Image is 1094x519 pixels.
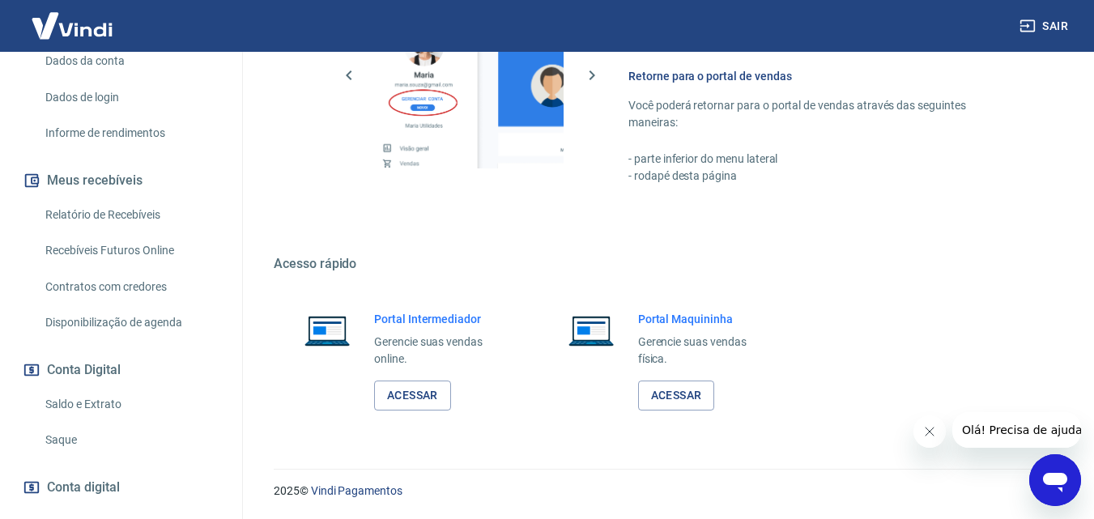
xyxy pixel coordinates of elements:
[628,68,1016,84] h6: Retorne para o portal de vendas
[19,163,223,198] button: Meus recebíveis
[374,381,451,411] a: Acessar
[374,334,509,368] p: Gerencie suas vendas online.
[638,311,773,327] h6: Portal Maquininha
[39,45,223,78] a: Dados da conta
[293,311,361,350] img: Imagem de um notebook aberto
[557,311,625,350] img: Imagem de um notebook aberto
[10,11,136,24] span: Olá! Precisa de ajuda?
[39,388,223,421] a: Saldo e Extrato
[628,168,1016,185] p: - rodapé desta página
[952,412,1081,448] iframe: Mensagem da empresa
[39,198,223,232] a: Relatório de Recebíveis
[39,270,223,304] a: Contratos com credores
[1016,11,1075,41] button: Sair
[39,306,223,339] a: Disponibilização de agenda
[19,470,223,505] a: Conta digital
[19,1,125,50] img: Vindi
[374,311,509,327] h6: Portal Intermediador
[19,352,223,388] button: Conta Digital
[274,256,1055,272] h5: Acesso rápido
[913,415,946,448] iframe: Fechar mensagem
[39,81,223,114] a: Dados de login
[274,483,1055,500] p: 2025 ©
[638,381,715,411] a: Acessar
[1029,454,1081,506] iframe: Botão para abrir a janela de mensagens
[311,484,402,497] a: Vindi Pagamentos
[39,117,223,150] a: Informe de rendimentos
[638,334,773,368] p: Gerencie suas vendas física.
[628,151,1016,168] p: - parte inferior do menu lateral
[39,423,223,457] a: Saque
[628,97,1016,131] p: Você poderá retornar para o portal de vendas através das seguintes maneiras:
[39,234,223,267] a: Recebíveis Futuros Online
[47,476,120,499] span: Conta digital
